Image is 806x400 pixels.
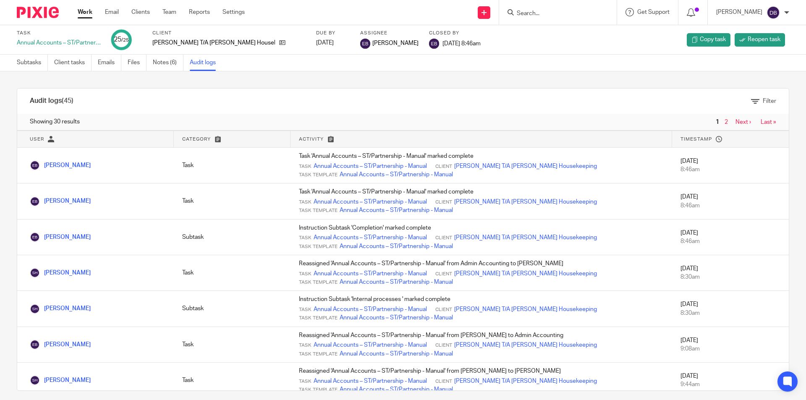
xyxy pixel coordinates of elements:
[725,119,728,125] a: 2
[299,243,338,250] span: Task Template
[680,273,780,281] div: 8:30am
[30,340,40,350] img: Ebony Bradley
[314,233,427,242] a: Annual Accounts – ST/Partnership - Manual
[435,199,452,206] span: Client
[290,148,672,183] td: Task 'Annual Accounts – ST/Partnership - Manual' marked complete
[454,233,597,242] a: [PERSON_NAME] T/A [PERSON_NAME] Housekeeping
[189,8,210,16] a: Reports
[17,7,59,18] img: Pixie
[314,377,427,385] a: Annual Accounts – ST/Partnership - Manual
[30,160,40,170] img: Ebony Bradley
[152,39,275,47] p: [PERSON_NAME] T/A [PERSON_NAME] Housekeeping
[316,39,350,47] div: [DATE]
[290,291,672,327] td: Instruction Subtask 'Internal processes ' marked complete
[30,162,91,168] a: [PERSON_NAME]
[299,351,338,358] span: Task Template
[299,342,311,349] span: Task
[30,232,40,242] img: Ebony Bradley
[767,6,780,19] img: svg%3E
[637,9,670,15] span: Get Support
[114,35,129,44] div: 25
[30,234,91,240] a: [PERSON_NAME]
[174,363,290,398] td: Task
[435,271,452,277] span: Client
[314,341,427,349] a: Annual Accounts – ST/Partnership - Manual
[290,363,672,398] td: Reassigned 'Annual Accounts – ST/Partnership - Manual' from [PERSON_NAME] to [PERSON_NAME]
[30,268,40,278] img: Sarah Holmes
[763,98,776,104] span: Filter
[435,378,452,385] span: Client
[174,291,290,327] td: Subtask
[672,291,789,327] td: [DATE]
[30,118,80,126] span: Showing 30 results
[714,117,721,127] span: 1
[30,304,40,314] img: Sarah Holmes
[454,162,597,170] a: [PERSON_NAME] T/A [PERSON_NAME] Housekeeping
[174,255,290,291] td: Task
[54,55,92,71] a: Client tasks
[360,39,370,49] img: svg%3E
[435,163,452,170] span: Client
[716,8,762,16] p: [PERSON_NAME]
[454,377,597,385] a: [PERSON_NAME] T/A [PERSON_NAME] Housekeeping
[299,387,338,393] span: Task Template
[290,327,672,362] td: Reassigned 'Annual Accounts – ST/Partnership - Manual' from [PERSON_NAME] to Admin Accounting
[222,8,245,16] a: Settings
[128,55,147,71] a: Files
[429,39,439,49] img: svg%3E
[314,198,427,206] a: Annual Accounts – ST/Partnership - Manual
[30,270,91,276] a: [PERSON_NAME]
[454,269,597,278] a: [PERSON_NAME] T/A [PERSON_NAME] Housekeeping
[687,33,730,47] a: Copy task
[672,327,789,362] td: [DATE]
[314,162,427,170] a: Annual Accounts – ST/Partnership - Manual
[748,35,780,44] span: Reopen task
[299,207,338,214] span: Task Template
[435,342,452,349] span: Client
[516,10,591,18] input: Search
[680,137,712,141] span: Timestamp
[700,35,726,44] span: Copy task
[672,148,789,183] td: [DATE]
[290,183,672,219] td: Task 'Annual Accounts – ST/Partnership - Manual' marked complete
[17,39,101,47] div: Annual Accounts – ST/Partnership - Manual
[314,305,427,314] a: Annual Accounts – ST/Partnership - Manual
[174,183,290,219] td: Task
[162,8,176,16] a: Team
[340,314,453,322] a: Annual Accounts – ST/Partnership - Manual
[680,165,780,174] div: 8:46am
[299,279,338,286] span: Task Template
[30,342,91,348] a: [PERSON_NAME]
[680,237,780,246] div: 8:46am
[153,55,183,71] a: Notes (6)
[442,40,481,46] span: [DATE] 8:46am
[680,345,780,353] div: 9:08am
[299,306,311,313] span: Task
[30,137,44,141] span: User
[299,315,338,322] span: Task Template
[299,378,311,385] span: Task
[340,206,453,214] a: Annual Accounts – ST/Partnership - Manual
[299,199,311,206] span: Task
[190,55,222,71] a: Audit logs
[735,33,785,47] a: Reopen task
[372,39,419,47] span: [PERSON_NAME]
[680,201,780,210] div: 8:46am
[340,385,453,394] a: Annual Accounts – ST/Partnership - Manual
[360,30,419,37] label: Assignee
[340,242,453,251] a: Annual Accounts – ST/Partnership - Manual
[174,327,290,362] td: Task
[435,306,452,313] span: Client
[174,219,290,255] td: Subtask
[174,148,290,183] td: Task
[435,235,452,241] span: Client
[672,363,789,398] td: [DATE]
[714,119,776,125] nav: pager
[152,30,306,37] label: Client
[30,198,91,204] a: [PERSON_NAME]
[680,380,780,389] div: 9:44am
[30,196,40,207] img: Ebony Bradley
[299,235,311,241] span: Task
[30,306,91,311] a: [PERSON_NAME]
[182,137,211,141] span: Category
